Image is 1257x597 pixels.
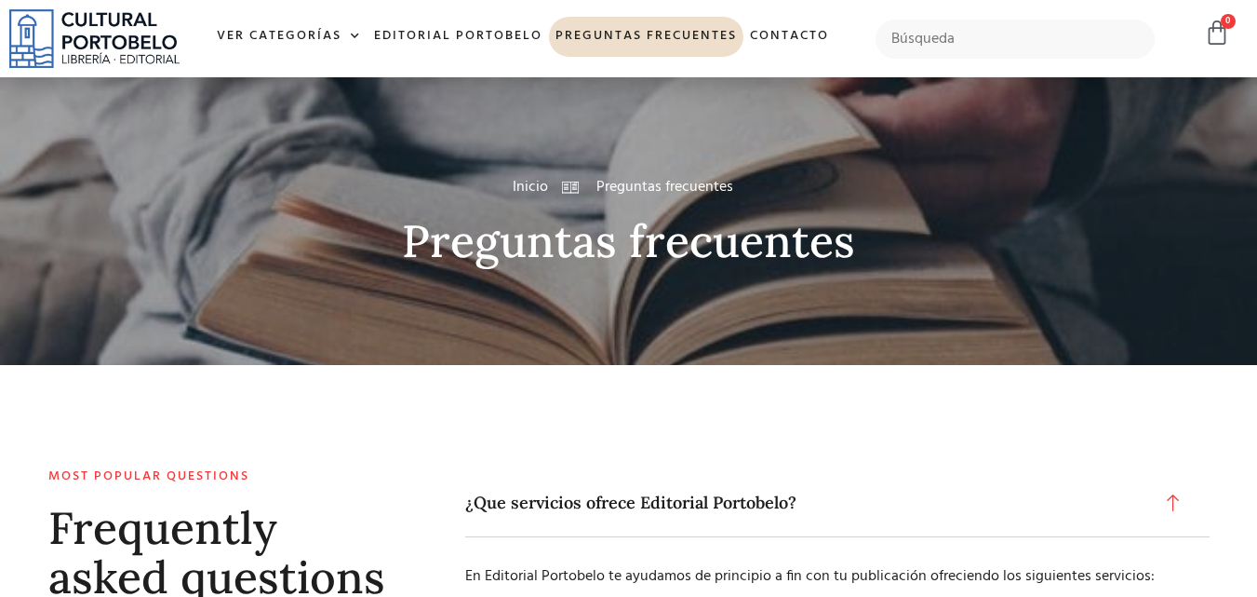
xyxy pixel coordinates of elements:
[513,176,548,198] a: Inicio
[465,565,1182,588] p: En Editorial Portobelo te ayudamos de principio a fin con tu publicación ofreciendo los siguiente...
[592,176,733,198] span: Preguntas frecuentes
[48,469,406,485] h2: Most popular questions
[368,17,549,57] a: Editorial Portobelo
[465,469,1210,537] a: ¿Que servicios ofrece Editorial Portobelo?
[43,217,1215,266] h2: Preguntas frecuentes
[1204,20,1230,47] a: 0
[210,17,368,57] a: Ver Categorías
[876,20,1156,59] input: Búsqueda
[549,17,743,57] a: Preguntas frecuentes
[743,17,836,57] a: Contacto
[1221,14,1236,29] span: 0
[465,493,806,513] span: ¿Que servicios ofrece Editorial Portobelo?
